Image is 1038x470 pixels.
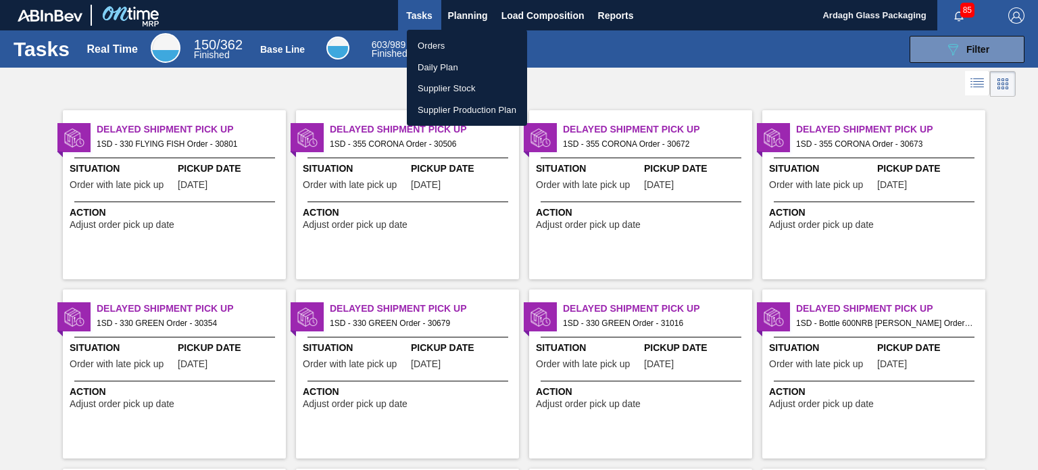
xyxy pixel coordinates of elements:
[407,99,527,121] a: Supplier Production Plan
[407,35,527,57] a: Orders
[407,57,527,78] a: Daily Plan
[407,78,527,99] a: Supplier Stock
